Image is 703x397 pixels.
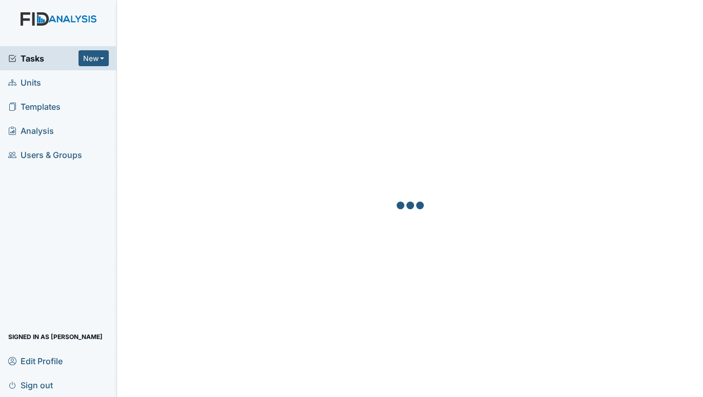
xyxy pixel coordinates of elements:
a: Tasks [8,52,79,65]
span: Units [8,74,41,90]
span: Templates [8,98,61,114]
span: Edit Profile [8,353,63,369]
span: Sign out [8,377,53,393]
span: Users & Groups [8,147,82,163]
button: New [79,50,109,66]
span: Signed in as [PERSON_NAME] [8,329,103,345]
span: Analysis [8,123,54,138]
